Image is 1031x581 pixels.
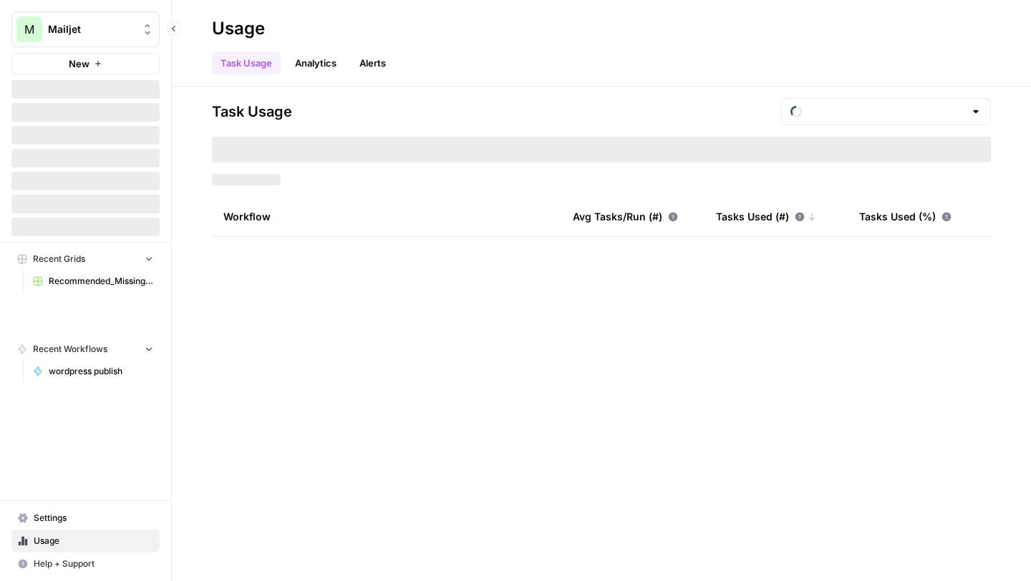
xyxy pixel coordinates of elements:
[223,197,550,236] div: Workflow
[286,52,345,74] a: Analytics
[34,534,153,547] span: Usage
[212,102,292,122] span: Task Usage
[11,338,160,360] button: Recent Workflows
[34,557,153,570] span: Help + Support
[716,197,816,236] div: Tasks Used (#)
[11,53,160,74] button: New
[33,343,107,356] span: Recent Workflows
[33,253,85,265] span: Recent Grids
[34,512,153,524] span: Settings
[26,360,160,383] a: wordpress publish
[11,529,160,552] a: Usage
[573,197,678,236] div: Avg Tasks/Run (#)
[26,270,160,293] a: Recommended_Missing_Posts__preview_.csv
[69,57,89,71] span: New
[48,22,135,36] span: Mailjet
[49,365,153,378] span: wordpress publish
[212,52,281,74] a: Task Usage
[351,52,395,74] a: Alerts
[11,248,160,270] button: Recent Grids
[49,275,153,288] span: Recommended_Missing_Posts__preview_.csv
[11,552,160,575] button: Help + Support
[859,197,952,236] div: Tasks Used (%)
[24,21,34,38] span: M
[11,11,160,47] button: Workspace: Mailjet
[11,507,160,529] a: Settings
[212,17,265,40] div: Usage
